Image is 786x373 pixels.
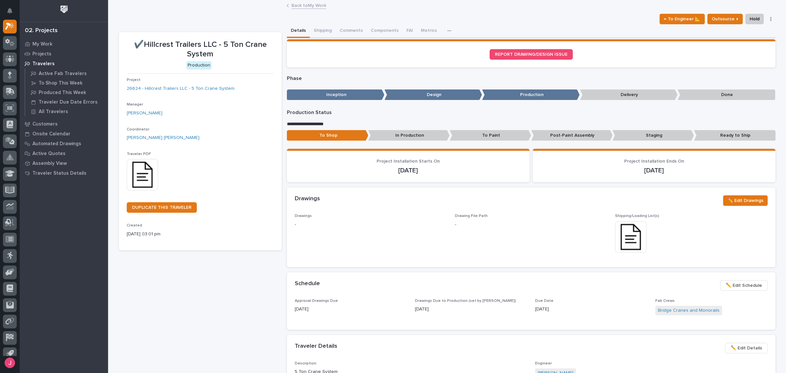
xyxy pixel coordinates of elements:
[3,356,17,370] button: users-avatar
[655,299,675,303] span: Fab Crews
[664,15,701,23] span: ← To Engineer 📐
[287,75,776,82] p: Phase
[20,139,108,148] a: Automated Drawings
[287,130,368,141] p: To Shop
[624,159,684,164] span: Project Installation Ends On
[367,24,402,38] button: Components
[612,130,694,141] p: Staging
[20,49,108,59] a: Projects
[25,27,58,34] div: 02. Projects
[291,1,326,9] a: Back toMy Work
[127,202,197,213] a: DUPLICATE THIS TRAVELER
[32,61,55,67] p: Travelers
[32,151,65,157] p: Active Quotes
[535,299,553,303] span: Due Date
[287,109,776,116] p: Production Status
[295,167,522,174] p: [DATE]
[32,170,86,176] p: Traveler Status Details
[25,88,108,97] a: Produced This Week
[8,8,17,18] div: Notifications
[20,158,108,168] a: Assembly View
[377,159,440,164] span: Project Installation Starts On
[39,109,68,115] p: All Travelers
[186,61,212,69] div: Production
[490,49,573,60] a: REPORT DRAWING/DESIGN ISSUE
[39,71,87,77] p: Active Fab Travelers
[25,97,108,107] a: Traveler Due Date Errors
[25,78,108,88] a: To Shop This Week
[127,224,142,227] span: Created
[20,168,108,178] a: Traveler Status Details
[32,131,70,137] p: Onsite Calendar
[720,280,768,291] button: ✏️ Edit Schedule
[127,110,162,117] a: [PERSON_NAME]
[745,14,764,24] button: Hold
[39,80,83,86] p: To Shop This Week
[384,89,482,100] p: Design
[295,195,320,203] h2: Drawings
[58,3,70,15] img: Workspace Logo
[723,195,768,206] button: ✏️ Edit Drawings
[25,107,108,116] a: All Travelers
[541,167,768,174] p: [DATE]
[295,221,447,228] p: -
[415,299,516,303] span: Drawings Due to Production (set by [PERSON_NAME])
[127,78,140,82] span: Project
[20,148,108,158] a: Active Quotes
[32,161,67,167] p: Assembly View
[32,51,51,57] p: Projects
[295,299,338,303] span: Approval Drawings Due
[707,14,743,24] button: Outsource ↑
[415,306,527,313] p: [DATE]
[20,119,108,129] a: Customers
[658,307,720,314] a: Bridge Cranes and Monorails
[402,24,417,38] button: FAI
[694,130,776,141] p: Ready to Ship
[127,152,151,156] span: Traveler PDF
[39,99,98,105] p: Traveler Due Date Errors
[712,15,739,23] span: Outsource ↑
[127,128,149,131] span: Coordinator
[750,15,759,23] span: Hold
[39,90,86,96] p: Produced This Week
[455,221,456,228] p: -
[132,205,192,210] span: DUPLICATE THIS TRAVELER
[32,121,58,127] p: Customers
[295,362,316,365] span: Description
[127,134,199,141] a: [PERSON_NAME] [PERSON_NAME]
[368,130,450,141] p: In Production
[678,89,775,100] p: Done
[32,41,52,47] p: My Work
[25,69,108,78] a: Active Fab Travelers
[660,14,705,24] button: ← To Engineer 📐
[127,40,274,59] p: ✔️Hillcrest Trailers LLC - 5 Ton Crane System
[20,59,108,69] a: Travelers
[287,89,384,100] p: Inception
[727,197,763,205] span: ✏️ Edit Drawings
[336,24,367,38] button: Comments
[580,89,678,100] p: Delivery
[20,129,108,139] a: Onsite Calendar
[127,103,143,107] span: Manager
[482,89,580,100] p: Production
[495,52,568,57] span: REPORT DRAWING/DESIGN ISSUE
[310,24,336,38] button: Shipping
[731,344,762,352] span: ✏️ Edit Details
[417,24,441,38] button: Metrics
[127,85,234,92] a: 26624 - Hillcrest Trailers LLC - 5 Ton Crane System
[295,306,407,313] p: [DATE]
[32,141,81,147] p: Automated Drawings
[450,130,531,141] p: To Paint
[535,362,552,365] span: Engineer
[3,4,17,18] button: Notifications
[531,130,613,141] p: Post-Paint Assembly
[295,280,320,287] h2: Schedule
[535,306,647,313] p: [DATE]
[725,343,768,353] button: ✏️ Edit Details
[287,24,310,38] button: Details
[295,343,337,350] h2: Traveler Details
[615,214,659,218] span: Shipping/Loading List(s)
[726,282,762,289] span: ✏️ Edit Schedule
[127,231,274,238] p: [DATE] 03:01 pm
[455,214,488,218] span: Drawing File Path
